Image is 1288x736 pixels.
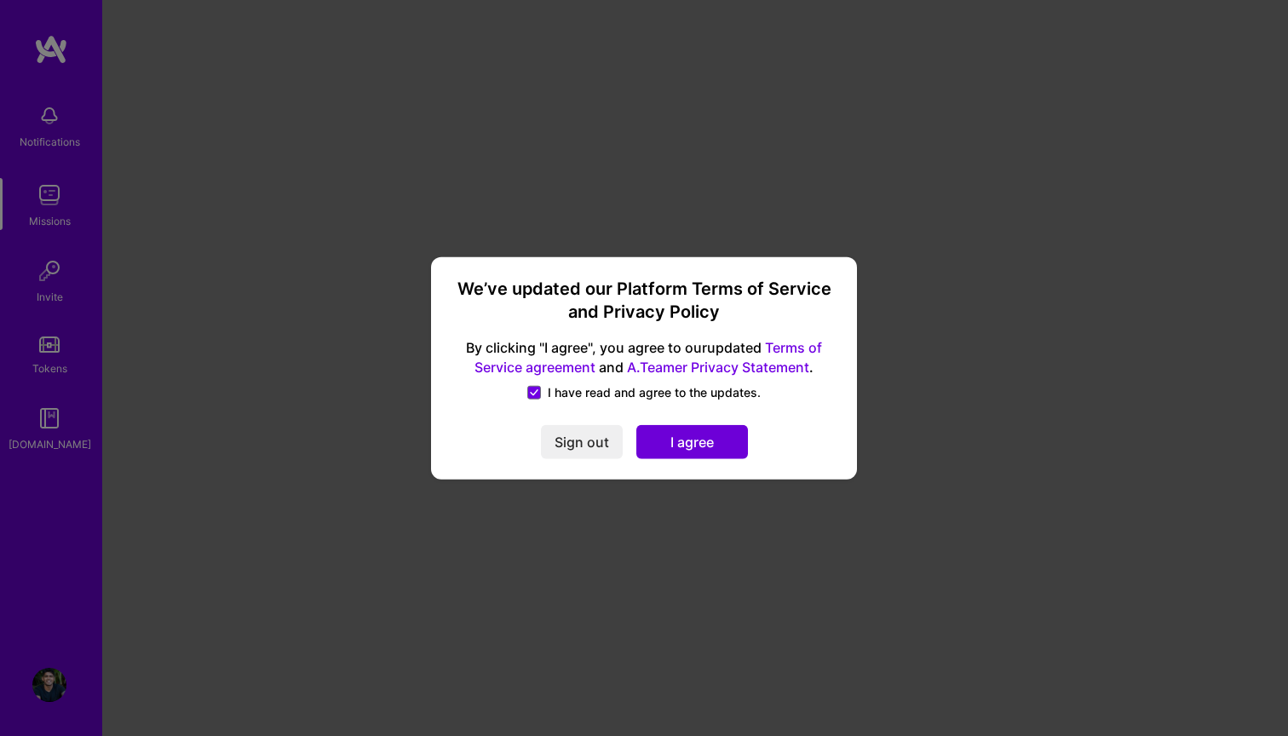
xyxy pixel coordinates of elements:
[541,424,623,458] button: Sign out
[636,424,748,458] button: I agree
[474,339,822,376] a: Terms of Service agreement
[548,383,761,400] span: I have read and agree to the updates.
[627,358,809,375] a: A.Teamer Privacy Statement
[451,278,837,325] h3: We’ve updated our Platform Terms of Service and Privacy Policy
[451,338,837,377] span: By clicking "I agree", you agree to our updated and .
